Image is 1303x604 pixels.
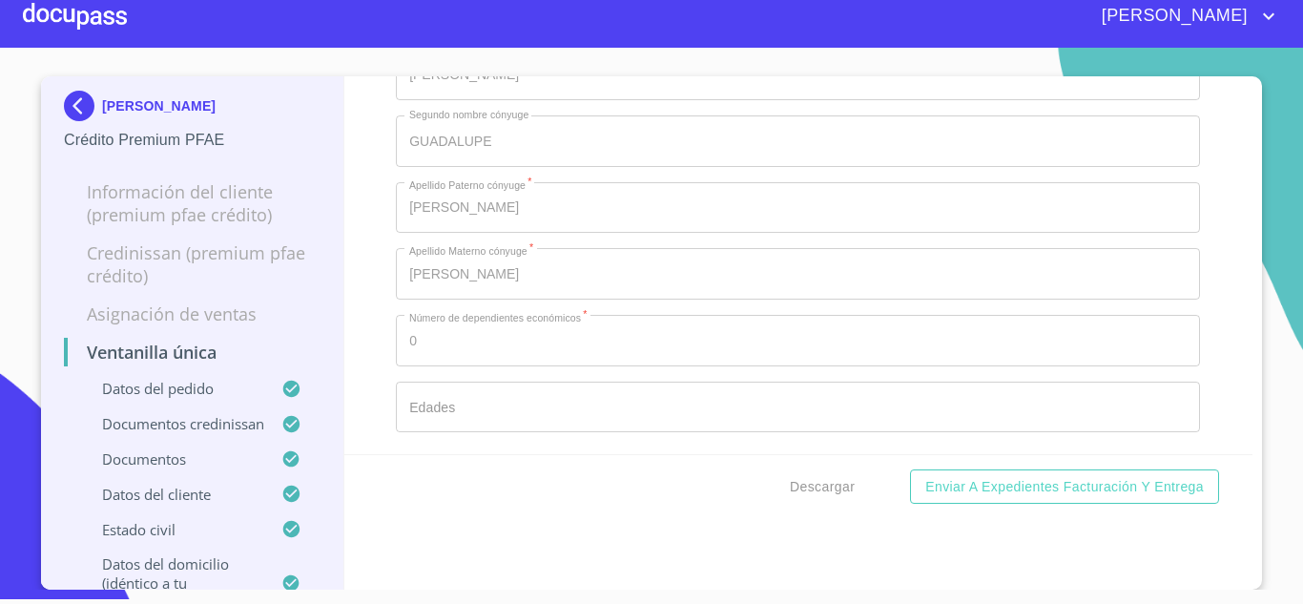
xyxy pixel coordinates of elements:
[64,341,321,364] p: Ventanilla única
[64,129,321,152] p: Crédito Premium PFAE
[102,98,216,114] p: [PERSON_NAME]
[790,475,855,499] span: Descargar
[782,469,862,505] button: Descargar
[64,414,281,433] p: Documentos CrediNissan
[64,180,321,226] p: Información del cliente (Premium PFAE Crédito)
[64,91,321,129] div: [PERSON_NAME]
[64,520,281,539] p: Estado civil
[64,302,321,325] p: Asignación de Ventas
[1087,1,1257,31] span: [PERSON_NAME]
[64,485,281,504] p: Datos del cliente
[1087,1,1280,31] button: account of current user
[64,449,281,469] p: Documentos
[64,379,281,398] p: Datos del pedido
[910,469,1219,505] button: Enviar a Expedientes Facturación y Entrega
[64,241,321,287] p: Credinissan (Premium PFAE Crédito)
[925,475,1204,499] span: Enviar a Expedientes Facturación y Entrega
[64,91,102,121] img: Docupass spot blue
